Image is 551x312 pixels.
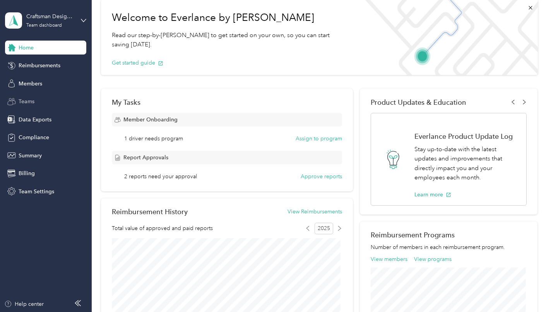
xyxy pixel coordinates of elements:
button: Learn more [414,191,451,199]
span: Data Exports [19,116,51,124]
div: Team dashboard [26,23,62,28]
span: Reimbursements [19,61,60,70]
p: Number of members in each reimbursement program. [371,243,527,251]
span: Summary [19,152,42,160]
p: Stay up-to-date with the latest updates and improvements that directly impact you and your employ... [414,145,518,182]
button: View members [371,255,407,263]
span: Billing [19,169,35,177]
span: Member Onboarding [123,116,178,124]
span: 2 reports need your approval [124,172,197,181]
span: Home [19,44,34,52]
span: Teams [19,97,34,106]
button: Approve reports [301,172,342,181]
button: View Reimbursements [287,208,342,216]
h1: Welcome to Everlance by [PERSON_NAME] [112,12,347,24]
h1: Everlance Product Update Log [414,132,518,140]
div: Craftsman Design & Renovation [26,12,75,20]
span: Members [19,80,42,88]
div: My Tasks [112,98,342,106]
h2: Reimbursement History [112,208,188,216]
button: View programs [414,255,452,263]
span: Total value of approved and paid reports [112,224,213,232]
span: Compliance [19,133,49,142]
button: Help center [4,300,44,308]
span: Product Updates & Education [371,98,466,106]
h2: Reimbursement Programs [371,231,527,239]
iframe: Everlance-gr Chat Button Frame [508,269,551,312]
span: 1 driver needs program [124,135,183,143]
button: Get started guide [112,59,163,67]
p: Read our step-by-[PERSON_NAME] to get started on your own, so you can start saving [DATE]. [112,31,347,49]
span: Team Settings [19,188,54,196]
span: 2025 [315,223,333,234]
span: Report Approvals [123,153,168,162]
button: Assign to program [296,135,342,143]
